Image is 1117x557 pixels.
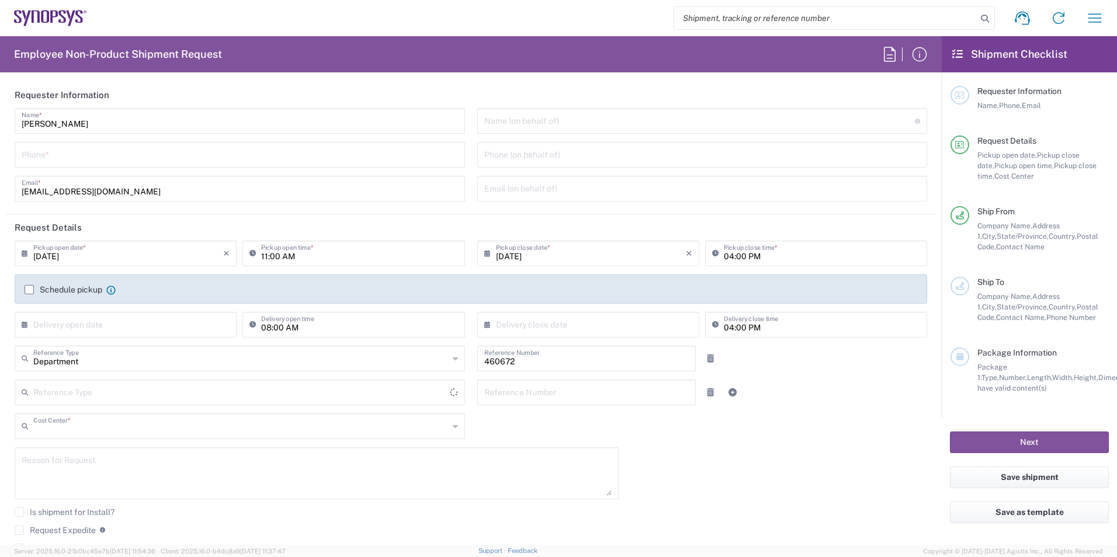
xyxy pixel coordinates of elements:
span: City, [982,302,997,311]
a: Remove Reference [702,384,719,401]
span: Requester Information [977,86,1062,96]
label: Return label required [15,544,108,553]
span: Package 1: [977,363,1007,382]
h2: Request Details [15,222,82,234]
a: Add Reference [724,384,741,401]
input: Shipment, tracking or reference number [674,7,977,29]
span: Company Name, [977,292,1032,301]
span: Pickup open time, [994,161,1054,170]
span: Type, [981,373,999,382]
span: Cost Center [994,172,1034,180]
span: Company Name, [977,221,1032,230]
a: Feedback [508,547,537,554]
label: Schedule pickup [25,285,102,294]
span: Request Details [977,136,1036,145]
span: [DATE] 11:54:36 [110,548,155,555]
span: Client: 2025.16.0-b4dc8a9 [161,548,286,555]
span: Number, [999,373,1027,382]
span: Server: 2025.16.0-21b0bc45e7b [14,548,155,555]
span: State/Province, [997,232,1049,241]
span: Pickup open date, [977,151,1037,159]
span: Ship From [977,207,1015,216]
span: Phone, [999,101,1022,110]
h2: Shipment Checklist [952,47,1067,61]
span: Copyright © [DATE]-[DATE] Agistix Inc., All Rights Reserved [923,546,1103,556]
a: Remove Reference [702,350,719,367]
label: Is shipment for Install? [15,507,115,517]
a: Support [478,547,508,554]
i: × [686,244,692,263]
span: State/Province, [997,302,1049,311]
label: Request Expedite [15,525,96,535]
button: Save as template [950,502,1109,523]
span: Contact Name, [996,313,1046,322]
button: Next [950,431,1109,453]
span: Width, [1052,373,1074,382]
span: [DATE] 11:37:47 [240,548,286,555]
span: Ship To [977,277,1004,287]
h2: Requester Information [15,89,109,101]
span: Phone Number [1046,313,1096,322]
span: Name, [977,101,999,110]
h2: Employee Non-Product Shipment Request [14,47,222,61]
i: × [223,244,230,263]
span: Country, [1049,302,1077,311]
button: Save shipment [950,467,1109,488]
span: Package Information [977,348,1057,357]
span: City, [982,232,997,241]
span: Country, [1049,232,1077,241]
span: Email [1022,101,1041,110]
span: Height, [1074,373,1098,382]
span: Contact Name [996,242,1045,251]
span: Length, [1027,373,1052,382]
